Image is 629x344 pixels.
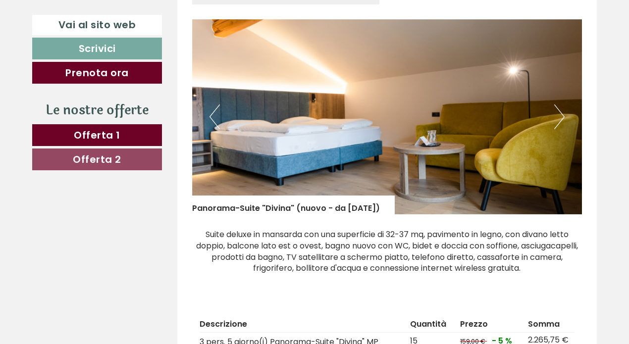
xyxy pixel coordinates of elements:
[15,48,163,55] small: 09:41
[32,38,162,59] a: Scrivici
[192,196,395,214] div: Panorama-Suite "Divina" (nuovo - da [DATE])
[210,104,220,129] button: Previous
[334,256,391,278] button: Invia
[7,27,168,57] div: Buon giorno, come possiamo aiutarla?
[32,101,162,119] div: Le nostre offerte
[32,62,162,84] a: Prenota ora
[192,19,582,214] img: image
[192,229,582,274] p: Suite deluxe in mansarda con una superficie di 32-37 mq, pavimento in legno, con divano letto dop...
[554,104,565,129] button: Next
[74,128,120,142] span: Offerta 1
[15,29,163,37] div: Hotel Goldene Rose
[32,15,162,35] a: Vai al sito web
[524,317,575,332] th: Somma
[173,7,218,24] div: giovedì
[456,317,524,332] th: Prezzo
[406,317,456,332] th: Quantità
[73,152,121,166] span: Offerta 2
[200,317,407,332] th: Descrizione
